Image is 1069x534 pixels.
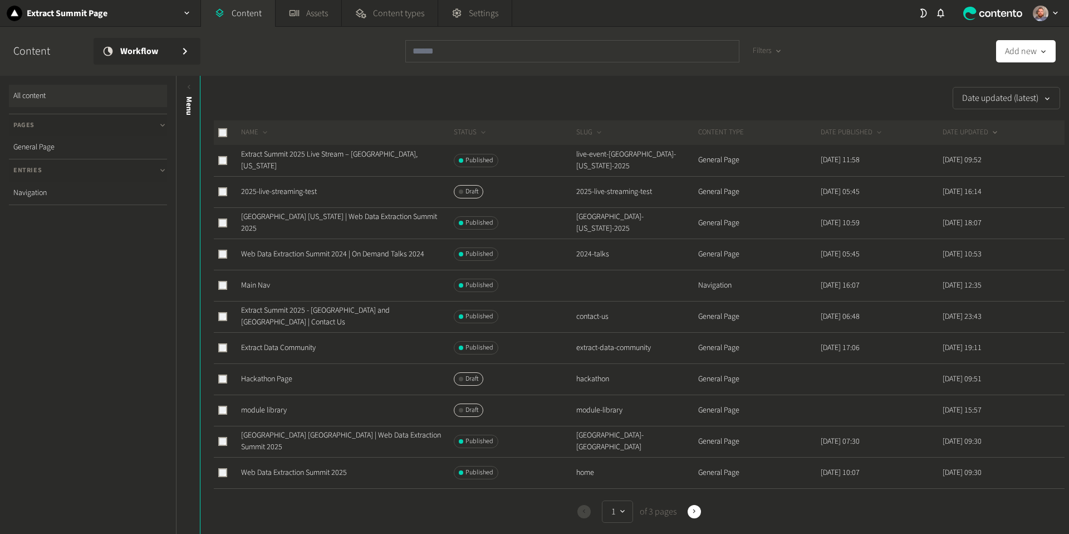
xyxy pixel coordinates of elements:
[454,127,488,138] button: STATUS
[465,249,493,259] span: Published
[821,217,860,229] time: [DATE] 10:59
[821,249,860,260] time: [DATE] 05:45
[241,342,316,353] a: Extract Data Community
[465,343,493,353] span: Published
[698,395,820,426] td: General Page
[943,154,982,166] time: [DATE] 09:52
[821,342,860,353] time: [DATE] 17:06
[27,7,107,20] h2: Extract Summit Page
[821,154,860,166] time: [DATE] 11:58
[9,136,167,158] a: General Page
[698,176,820,207] td: General Page
[465,436,493,446] span: Published
[638,505,676,518] span: of 3 pages
[94,38,200,65] a: Workflow
[9,182,167,204] a: Navigation
[465,312,493,322] span: Published
[13,166,42,176] span: Entries
[120,45,171,58] span: Workflow
[241,430,441,453] a: [GEOGRAPHIC_DATA] [GEOGRAPHIC_DATA] | Web Data Extraction Summit 2025
[241,149,418,172] a: Extract Summit 2025 Live Stream – [GEOGRAPHIC_DATA], [US_STATE]
[943,405,982,416] time: [DATE] 15:57
[465,218,493,228] span: Published
[469,7,498,20] span: Settings
[241,249,424,260] a: Web Data Extraction Summit 2024 | On Demand Talks 2024
[943,280,982,291] time: [DATE] 12:35
[241,280,270,291] a: Main Nav
[821,436,860,447] time: [DATE] 07:30
[241,405,287,416] a: module library
[602,501,633,523] button: 1
[9,85,167,107] a: All content
[821,186,860,197] time: [DATE] 05:45
[576,395,698,426] td: module-library
[241,373,292,385] a: Hackathon Page
[996,40,1056,62] button: Add new
[698,301,820,332] td: General Page
[465,405,478,415] span: Draft
[576,457,698,488] td: home
[576,488,698,520] td: hackathon-rules
[13,43,76,60] h2: Content
[7,6,22,21] img: Extract Summit Page
[576,127,604,138] button: SLUG
[576,426,698,457] td: [GEOGRAPHIC_DATA]-[GEOGRAPHIC_DATA]
[943,249,982,260] time: [DATE] 10:53
[465,374,478,384] span: Draft
[241,211,437,234] a: [GEOGRAPHIC_DATA] [US_STATE] | Web Data Extraction Summit 2025
[576,207,698,239] td: [GEOGRAPHIC_DATA]-[US_STATE]-2025
[241,467,347,478] a: Web Data Extraction Summit 2025
[1033,6,1048,21] img: Erik Galiana Farell
[821,311,860,322] time: [DATE] 06:48
[576,332,698,363] td: extract-data-community
[698,239,820,270] td: General Page
[698,332,820,363] td: General Page
[576,145,698,176] td: live-event-[GEOGRAPHIC_DATA]-[US_STATE]-2025
[465,280,493,290] span: Published
[698,145,820,176] td: General Page
[953,87,1060,109] button: Date updated (latest)
[943,127,999,138] button: DATE UPDATED
[943,467,982,478] time: [DATE] 09:30
[241,305,390,328] a: Extract Summit 2025 - [GEOGRAPHIC_DATA] and [GEOGRAPHIC_DATA] | Contact Us
[943,217,982,229] time: [DATE] 18:07
[576,363,698,395] td: hackathon
[465,468,493,478] span: Published
[943,373,982,385] time: [DATE] 09:51
[698,207,820,239] td: General Page
[821,127,884,138] button: DATE PUBLISHED
[744,40,791,62] button: Filters
[753,45,772,57] span: Filters
[465,156,493,166] span: Published
[465,187,478,197] span: Draft
[698,488,820,520] td: General Page
[576,176,698,207] td: 2025-live-streaming-test
[241,127,269,138] button: NAME
[821,280,860,291] time: [DATE] 16:07
[373,7,424,20] span: Content types
[943,342,982,353] time: [DATE] 19:11
[183,96,195,115] span: Menu
[943,186,982,197] time: [DATE] 16:14
[943,311,982,322] time: [DATE] 23:43
[943,436,982,447] time: [DATE] 09:30
[698,120,820,145] th: CONTENT TYPE
[698,363,820,395] td: General Page
[13,120,35,130] span: Pages
[576,301,698,332] td: contact-us
[698,426,820,457] td: General Page
[241,186,317,197] a: 2025-live-streaming-test
[576,239,698,270] td: 2024-talks
[821,467,860,478] time: [DATE] 10:07
[698,270,820,301] td: Navigation
[698,457,820,488] td: General Page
